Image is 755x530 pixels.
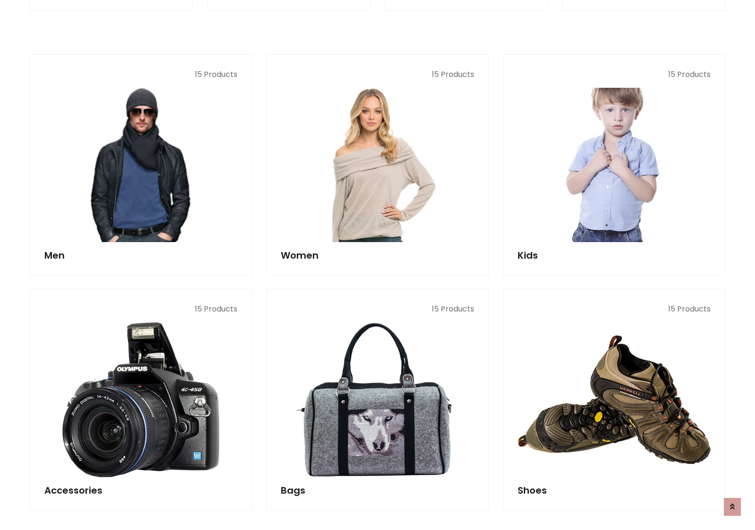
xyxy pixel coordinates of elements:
[518,250,711,261] h5: Kids
[518,485,711,496] h5: Shoes
[518,69,711,80] p: 15 Products
[281,250,474,261] h5: Women
[44,69,237,80] p: 15 Products
[518,303,711,315] p: 15 Products
[44,250,237,261] h5: Men
[281,485,474,496] h5: Bags
[44,485,237,496] h5: Accessories
[44,303,237,315] p: 15 Products
[281,69,474,80] p: 15 Products
[281,303,474,315] p: 15 Products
